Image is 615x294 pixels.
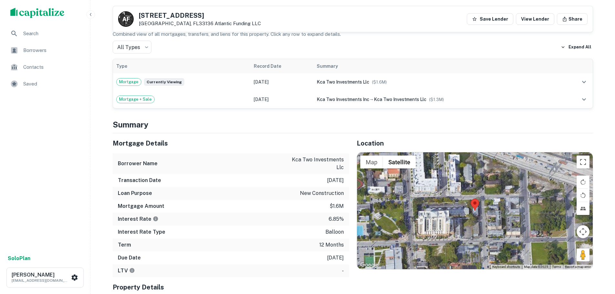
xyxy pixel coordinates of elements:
[327,177,344,184] p: [DATE]
[215,21,261,26] a: Atlantic Funding LLC
[153,216,159,222] svg: The interest rates displayed on the website are for informational purposes only and may be report...
[118,254,141,262] h6: Due Date
[144,78,184,86] span: Currently viewing
[577,156,589,168] button: Toggle fullscreen view
[118,11,134,27] a: A F
[359,261,380,269] a: Open this area in Google Maps (opens a new window)
[23,46,81,54] span: Borrowers
[325,228,344,236] p: balloon
[113,30,593,38] p: Combined view of all mortgages, transfers, and liens for this property. Click any row to expand d...
[329,215,344,223] p: 6.85%
[313,59,560,73] th: Summary
[118,215,159,223] h6: Interest Rate
[139,21,261,26] p: [GEOGRAPHIC_DATA], FL33136
[113,41,151,54] div: All Types
[5,59,85,75] a: Contacts
[118,160,158,167] h6: Borrower Name
[360,156,383,168] button: Show street map
[8,255,30,261] strong: Solo Plan
[467,13,513,25] button: Save Lender
[12,272,70,278] h6: [PERSON_NAME]
[577,202,589,215] button: Tilt map
[577,225,589,238] button: Map camera controls
[516,13,554,25] a: View Lender
[118,177,161,184] h6: Transaction Date
[359,261,380,269] img: Google
[10,8,65,18] img: capitalize-logo.png
[383,156,416,168] button: Show satellite imagery
[357,138,593,148] h5: Location
[6,268,84,288] button: [PERSON_NAME][EMAIL_ADDRESS][DOMAIN_NAME]
[317,96,557,103] div: →
[117,96,154,103] span: Mortgage + Sale
[300,189,344,197] p: new construction
[117,79,141,85] span: Mortgage
[118,202,164,210] h6: Mortgage Amount
[118,189,152,197] h6: Loan Purpose
[577,248,589,261] button: Drag Pegman onto the map to open Street View
[251,91,313,108] td: [DATE]
[113,59,251,73] th: Type
[577,176,589,188] button: Rotate map clockwise
[492,265,520,269] button: Keyboard shortcuts
[113,282,349,292] h5: Property Details
[139,12,261,19] h5: [STREET_ADDRESS]
[118,241,131,249] h6: Term
[317,79,369,85] span: kca two investments llc
[23,30,81,37] span: Search
[118,228,165,236] h6: Interest Rate Type
[579,94,589,105] button: expand row
[122,15,129,24] p: A F
[317,97,369,102] span: kca two investments inc
[12,278,70,283] p: [EMAIL_ADDRESS][DOMAIN_NAME]
[251,59,313,73] th: Record Date
[23,80,81,88] span: Saved
[577,189,589,202] button: Rotate map counterclockwise
[5,76,85,92] a: Saved
[565,265,591,269] a: Report a map error
[23,63,81,71] span: Contacts
[372,80,387,85] span: ($ 1.6M )
[129,268,135,273] svg: LTVs displayed on the website are for informational purposes only and may be reported incorrectly...
[583,242,615,273] iframe: Chat Widget
[429,97,444,102] span: ($ 1.3M )
[524,265,548,269] span: Map data ©2025
[113,138,349,148] h5: Mortgage Details
[330,202,344,210] p: $1.6m
[286,156,344,171] p: kca two investments llc
[374,97,426,102] span: kca two investments llc
[319,241,344,249] p: 12 months
[5,26,85,41] a: Search
[113,119,593,130] h4: Summary
[251,73,313,91] td: [DATE]
[579,76,589,87] button: expand row
[342,267,344,275] p: -
[5,43,85,58] a: Borrowers
[559,42,593,52] button: Expand All
[118,267,135,275] h6: LTV
[327,254,344,262] p: [DATE]
[557,13,588,25] button: Share
[8,255,30,262] a: SoloPlan
[552,265,561,269] a: Terms (opens in new tab)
